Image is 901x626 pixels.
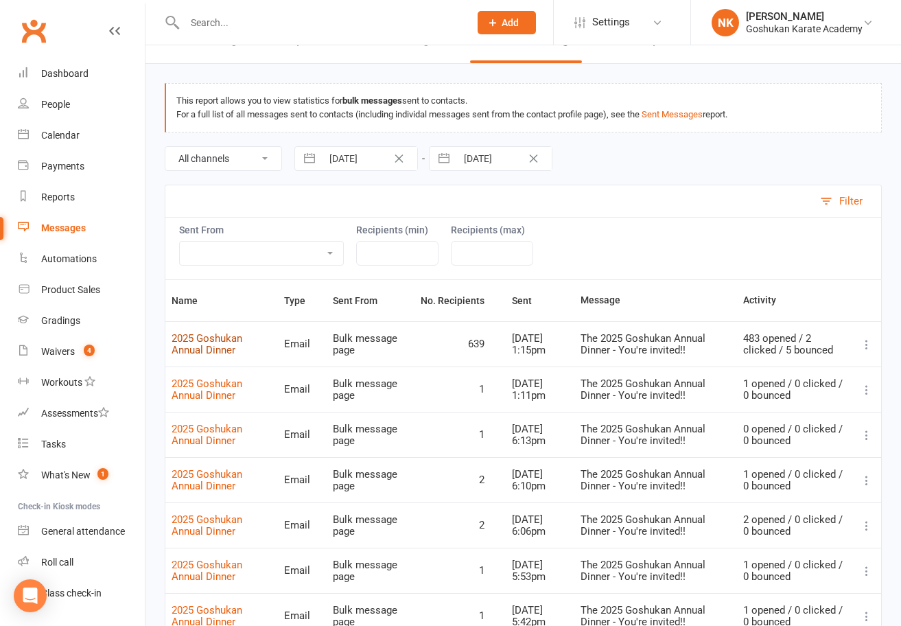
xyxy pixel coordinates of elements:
[41,588,102,599] div: Class check-in
[839,193,863,209] div: Filter
[342,95,402,106] strong: bulk messages
[18,120,145,151] a: Calendar
[421,429,500,441] div: 1
[172,378,242,402] a: 2025 Goshukan Annual Dinner
[41,557,73,568] div: Roll call
[421,474,500,486] div: 2
[322,147,417,170] input: From
[512,424,569,446] div: [DATE] 6:13pm
[179,224,344,235] label: Sent From
[502,17,519,28] span: Add
[333,333,408,356] div: Bulk message page
[41,99,70,110] div: People
[581,424,731,446] div: The 2025 Goshukan Annual Dinner - You're invited!!
[284,520,320,531] div: Email
[176,108,871,121] div: For a full list of all messages sent to contacts (including individal messages sent from the cont...
[41,346,75,357] div: Waivers
[41,469,91,480] div: What's New
[41,161,84,172] div: Payments
[333,469,408,491] div: Bulk message page
[41,253,97,264] div: Automations
[14,579,47,612] div: Open Intercom Messenger
[18,336,145,367] a: Waivers 4
[387,150,411,167] button: Clear Date
[18,58,145,89] a: Dashboard
[743,378,846,401] div: 1 opened / 0 clicked / 0 bounced
[746,23,863,35] div: Goshukan Karate Academy
[737,280,852,321] th: Activity
[421,295,500,306] span: No. Recipients
[16,14,51,48] a: Clubworx
[512,333,569,356] div: [DATE] 1:15pm
[18,89,145,120] a: People
[478,11,536,34] button: Add
[642,109,703,119] a: Sent Messages
[284,610,320,622] div: Email
[512,378,569,401] div: [DATE] 1:11pm
[743,469,846,491] div: 1 opened / 0 clicked / 0 bounced
[84,345,95,356] span: 4
[172,468,242,492] a: 2025 Goshukan Annual Dinner
[97,468,108,480] span: 1
[512,514,569,537] div: [DATE] 6:06pm
[421,292,500,309] button: No. Recipients
[284,474,320,486] div: Email
[743,333,846,356] div: 483 opened / 2 clicked / 5 bounced
[172,292,213,309] button: Name
[41,408,109,419] div: Assessments
[41,377,82,388] div: Workouts
[41,222,86,233] div: Messages
[451,224,533,235] label: Recipients (max)
[41,526,125,537] div: General attendance
[574,280,737,321] th: Message
[41,439,66,450] div: Tasks
[284,338,320,350] div: Email
[172,423,242,447] a: 2025 Goshukan Annual Dinner
[356,224,438,235] label: Recipients (min)
[41,315,80,326] div: Gradings
[581,333,731,356] div: The 2025 Goshukan Annual Dinner - You're invited!!
[172,513,242,537] a: 2025 Goshukan Annual Dinner
[333,295,393,306] span: Sent From
[18,275,145,305] a: Product Sales
[18,460,145,491] a: What's New1
[18,516,145,547] a: General attendance kiosk mode
[333,559,408,582] div: Bulk message page
[333,378,408,401] div: Bulk message page
[18,429,145,460] a: Tasks
[284,292,320,309] button: Type
[172,295,213,306] span: Name
[284,295,320,306] span: Type
[41,192,75,202] div: Reports
[333,424,408,446] div: Bulk message page
[18,547,145,578] a: Roll call
[18,213,145,244] a: Messages
[18,305,145,336] a: Gradings
[18,244,145,275] a: Automations
[18,367,145,398] a: Workouts
[284,384,320,395] div: Email
[18,151,145,182] a: Payments
[512,469,569,491] div: [DATE] 6:10pm
[581,559,731,582] div: The 2025 Goshukan Annual Dinner - You're invited!!
[333,292,393,309] button: Sent From
[284,565,320,577] div: Email
[421,520,500,531] div: 2
[581,514,731,537] div: The 2025 Goshukan Annual Dinner - You're invited!!
[41,130,80,141] div: Calendar
[456,147,552,170] input: To
[18,182,145,213] a: Reports
[592,7,630,38] span: Settings
[180,13,460,32] input: Search...
[712,9,739,36] div: NK
[512,292,547,309] button: Sent
[746,10,863,23] div: [PERSON_NAME]
[333,514,408,537] div: Bulk message page
[743,559,846,582] div: 1 opened / 0 clicked / 0 bounced
[512,295,547,306] span: Sent
[41,68,89,79] div: Dashboard
[512,559,569,582] div: [DATE] 5:53pm
[522,150,546,167] button: Clear Date
[421,565,500,577] div: 1
[743,424,846,446] div: 0 opened / 0 clicked / 0 bounced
